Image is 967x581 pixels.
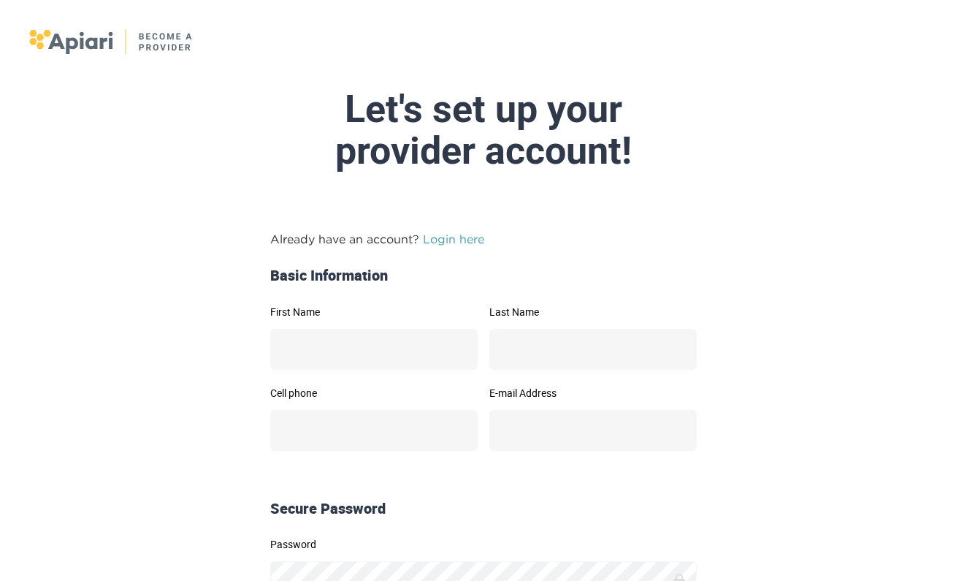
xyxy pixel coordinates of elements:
p: Already have an account? [270,230,697,248]
label: First Name [270,307,478,317]
label: Last Name [489,307,697,317]
img: logo [29,29,194,54]
div: Secure Password [264,498,703,520]
label: Password [270,539,697,550]
div: Let's set up your provider account! [139,88,828,172]
a: Login here [423,232,484,246]
label: Cell phone [270,388,478,398]
label: E-mail Address [489,388,697,398]
div: Basic Information [264,265,703,286]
